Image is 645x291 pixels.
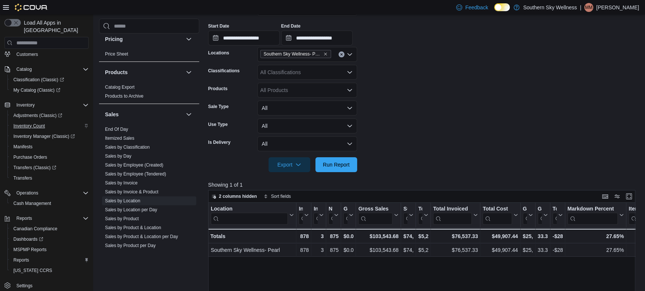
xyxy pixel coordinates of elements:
button: Clear input [339,51,344,57]
div: $49,907.44 [483,246,518,254]
a: Sales by Product [105,216,139,221]
a: Transfers (Classic) [7,162,92,173]
a: End Of Day [105,127,128,132]
div: Total Cost [483,206,512,225]
a: Sales by Location per Day [105,207,157,212]
button: Products [184,68,193,77]
div: Sales [99,125,199,253]
span: Reports [10,256,89,265]
a: Classification (Classic) [10,75,67,84]
label: Classifications [208,68,240,74]
a: Purchase Orders [10,153,50,162]
button: Canadian Compliance [7,224,92,234]
a: Sales by Product & Location [105,225,161,230]
span: Adjustments (Classic) [13,113,62,118]
button: Catalog [13,65,35,74]
a: MSPMP Reports [10,245,50,254]
span: Inventory Manager (Classic) [10,132,89,141]
div: $103,543.68 [358,246,398,254]
a: Inventory Manager (Classic) [7,131,92,142]
span: Sales by Classification [105,144,150,150]
button: Subtotal [403,206,413,225]
p: | [580,3,581,12]
div: Gift Card Sales [343,206,347,225]
span: Run Report [323,161,350,168]
a: Inventory Count [10,121,48,130]
img: Cova [15,4,48,11]
span: Sales by Product & Location per Day [105,234,178,240]
button: Run Report [315,157,357,172]
div: $76,537.33 [433,232,478,241]
label: End Date [281,23,301,29]
div: $49,907.44 [483,232,518,241]
button: Enter fullscreen [625,192,633,201]
button: Total Discount [553,206,563,225]
div: 878 [299,246,309,254]
span: My Catalog (Classic) [13,87,60,93]
div: 875 [328,232,339,241]
button: Total Tax [418,206,428,225]
button: Inventory Count [7,121,92,131]
a: Canadian Compliance [10,224,60,233]
div: Total Tax [418,206,422,213]
div: $25,001.80 [523,232,533,241]
div: $5,243.18 [418,232,428,241]
span: Catalog [13,65,89,74]
span: Products to Archive [105,93,143,99]
div: Total Discount [553,206,557,225]
span: Inventory Count [10,121,89,130]
div: Total Invoiced [433,206,472,225]
a: Transfers (Classic) [10,163,59,172]
div: 3 [314,232,324,241]
div: $74,909.24 [403,232,413,241]
a: Sales by Classification [105,145,150,150]
a: Sales by Day [105,154,131,159]
h3: Sales [105,111,119,118]
button: Inventory [1,100,92,110]
button: All [257,118,357,133]
p: [PERSON_NAME] [596,3,639,12]
div: Southern Sky Wellness- Pearl [211,246,294,254]
div: Net Sold [328,206,333,213]
div: $5,243.18 [418,246,428,254]
span: Sales by Location [105,198,140,204]
button: Inventory [13,101,38,110]
button: Sales [184,110,193,119]
button: Gross Profit [523,206,533,225]
a: Sales by Product per Day [105,243,156,248]
button: Gift Cards [343,206,353,225]
div: $74,909.24 [403,246,413,254]
span: Sales by Employee (Tendered) [105,171,166,177]
div: Location [211,206,288,225]
input: Dark Mode [494,3,510,11]
span: MSPMP Reports [10,245,89,254]
a: Customers [13,50,41,59]
label: Locations [208,50,229,56]
a: Itemized Sales [105,136,134,141]
span: Manifests [10,142,89,151]
a: Inventory Manager (Classic) [10,132,78,141]
button: Reports [7,255,92,265]
span: Transfers [13,175,32,181]
a: Catalog Export [105,85,134,90]
div: 33.38% [538,232,548,241]
div: $76,537.33 [433,246,478,254]
a: My Catalog (Classic) [10,86,63,95]
p: Southern Sky Wellness [523,3,577,12]
div: Products [99,83,199,104]
span: Inventory [16,102,35,108]
p: Showing 1 of 1 [208,181,640,189]
a: My Catalog (Classic) [7,85,92,95]
button: Net Sold [328,206,339,225]
span: Cash Management [13,200,51,206]
button: Manifests [7,142,92,152]
button: Catalog [1,64,92,75]
div: Gross Profit [523,206,527,225]
div: -$28,634.44 [553,232,563,241]
span: Sales by Invoice & Product [105,189,158,195]
button: Invoices Sold [299,206,309,225]
a: Transfers [10,174,35,183]
div: Total Discount [553,206,557,213]
div: Markdown Percent [568,206,618,213]
span: Load All Apps in [GEOGRAPHIC_DATA] [21,19,89,34]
